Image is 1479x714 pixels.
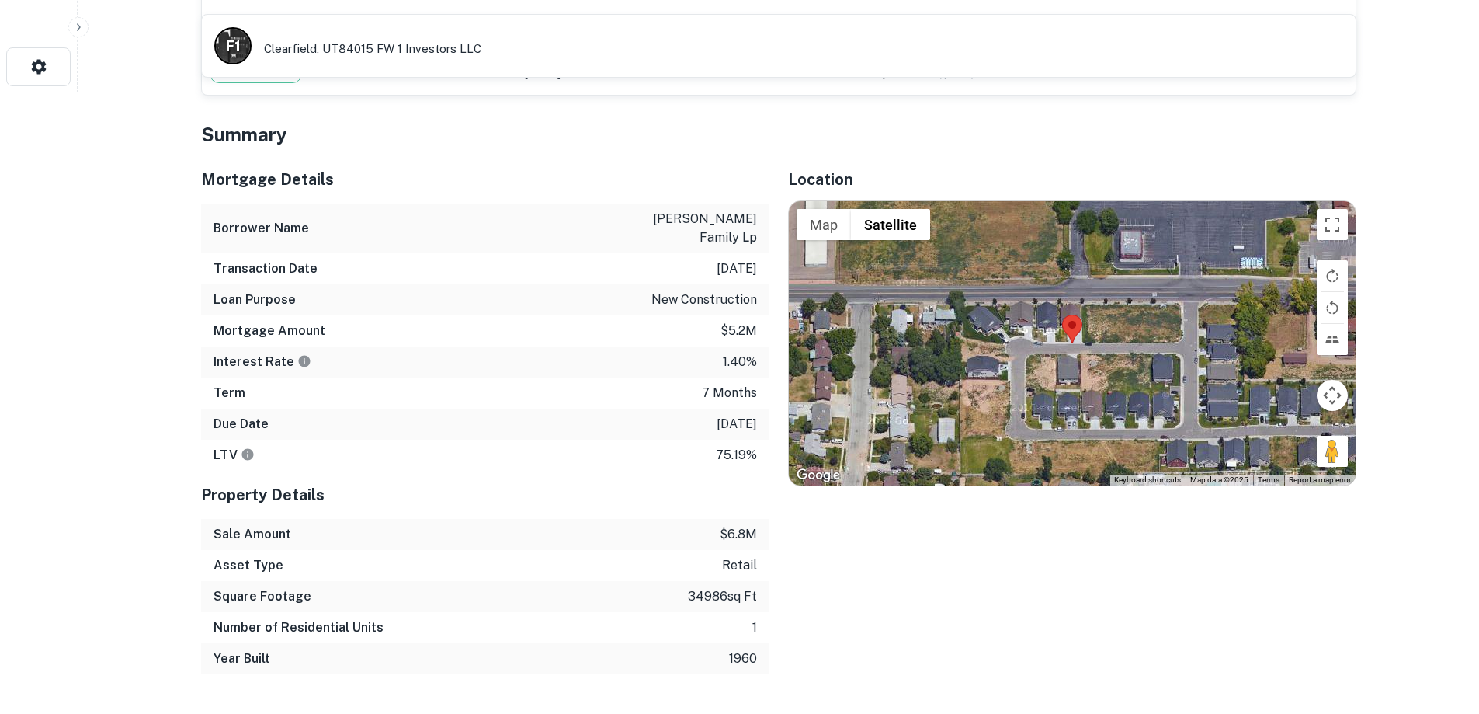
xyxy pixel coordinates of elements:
[214,259,318,278] h6: Transaction Date
[702,384,757,402] p: 7 months
[752,618,757,637] p: 1
[1317,209,1348,240] button: Toggle fullscreen view
[241,448,255,461] svg: LTVs displayed on the website are for informational purposes only and may be reported incorrectly...
[264,42,481,56] p: Clearfield, UT84015
[214,650,270,668] h6: Year Built
[214,525,291,544] h6: Sale Amount
[1401,590,1479,664] iframe: Chat Widget
[723,353,757,371] p: 1.40%
[201,483,769,507] h5: Property Details
[297,354,311,368] svg: The interest rates displayed on the website are for informational purposes only and may be report...
[797,209,851,240] button: Show street map
[214,353,311,371] h6: Interest Rate
[214,415,269,434] h6: Due Date
[1317,292,1348,323] button: Rotate map counterclockwise
[717,415,757,434] p: [DATE]
[793,465,844,486] img: Google
[377,42,481,55] a: FW 1 Investors LLC
[214,587,311,606] h6: Square Footage
[201,168,769,191] h5: Mortgage Details
[201,120,1356,148] h4: Summary
[720,525,757,544] p: $6.8m
[214,556,283,575] h6: Asset Type
[716,446,757,465] p: 75.19%
[688,587,757,606] p: 34986 sq ft
[1190,475,1248,484] span: Map data ©2025
[214,219,309,238] h6: Borrower Name
[1258,475,1279,484] a: Terms (opens in new tab)
[214,618,384,637] h6: Number of Residential Units
[722,556,757,575] p: retail
[214,446,255,465] h6: LTV
[1317,324,1348,355] button: Tilt map
[1317,380,1348,411] button: Map camera controls
[851,209,930,240] button: Show satellite imagery
[720,322,757,340] p: $5.2m
[226,36,239,57] p: F 1
[717,259,757,278] p: [DATE]
[1114,475,1181,486] button: Keyboard shortcuts
[1289,475,1351,484] a: Report a map error
[214,322,325,340] h6: Mortgage Amount
[617,210,757,247] p: [PERSON_NAME] family lp
[214,291,296,309] h6: Loan Purpose
[729,650,757,668] p: 1960
[788,168,1356,191] h5: Location
[517,11,748,53] td: [DATE]
[1317,260,1348,291] button: Rotate map clockwise
[214,384,245,402] h6: Term
[651,291,757,309] p: new construction
[1317,436,1348,467] button: Drag Pegman onto the map to open Street View
[793,465,844,486] a: Open this area in Google Maps (opens a new window)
